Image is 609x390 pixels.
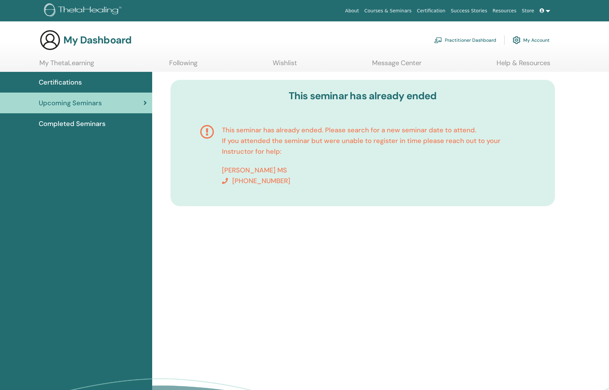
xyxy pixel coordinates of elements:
a: Practitioner Dashboard [434,33,496,47]
span: Certifications [39,77,82,87]
a: My ThetaLearning [39,59,94,72]
a: Success Stories [448,5,490,17]
img: cog.svg [513,34,521,46]
span: Upcoming Seminars [39,98,102,108]
a: Resources [490,5,519,17]
img: generic-user-icon.jpg [39,29,61,51]
a: Wishlist [273,59,297,72]
h3: My Dashboard [63,34,131,46]
a: Courses & Seminars [362,5,414,17]
p: [PERSON_NAME] MS [222,165,525,175]
img: logo.png [44,3,124,18]
a: Certification [414,5,448,17]
img: chalkboard-teacher.svg [434,37,442,43]
p: If you attended the seminar but were unable to register in time please reach out to your Instruct... [222,135,525,157]
a: Store [519,5,537,17]
h3: This seminar has already ended [181,90,545,102]
span: Completed Seminars [39,119,105,129]
p: This seminar has already ended. Please search for a new seminar date to attend. [222,125,525,135]
a: Help & Resources [497,59,550,72]
a: Message Center [372,59,421,72]
a: Following [169,59,198,72]
a: My Account [513,33,550,47]
span: [PHONE_NUMBER] [232,176,290,185]
a: About [342,5,361,17]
